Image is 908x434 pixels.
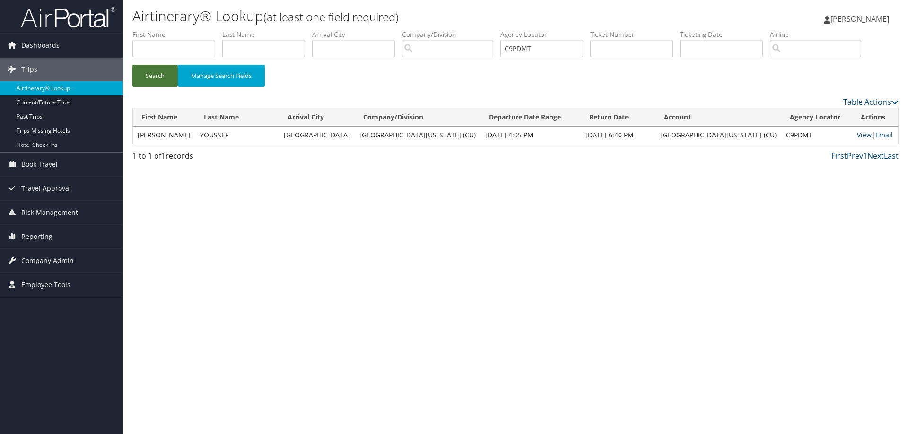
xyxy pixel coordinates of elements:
td: | [852,127,898,144]
label: Airline [770,30,868,39]
th: First Name: activate to sort column ascending [133,108,195,127]
th: Departure Date Range: activate to sort column ascending [480,108,581,127]
label: Agency Locator [500,30,590,39]
th: Last Name: activate to sort column ascending [195,108,279,127]
span: Company Admin [21,249,74,272]
th: Company/Division [355,108,480,127]
button: Search [132,65,178,87]
td: [DATE] 4:05 PM [480,127,581,144]
label: First Name [132,30,222,39]
small: (at least one field required) [263,9,399,25]
td: [GEOGRAPHIC_DATA] [279,127,355,144]
button: Manage Search Fields [178,65,265,87]
label: Arrival City [312,30,402,39]
th: Arrival City: activate to sort column ascending [279,108,355,127]
span: Trips [21,58,37,81]
td: [PERSON_NAME] [133,127,195,144]
th: Account: activate to sort column ascending [655,108,781,127]
label: Last Name [222,30,312,39]
span: Employee Tools [21,273,70,297]
div: 1 to 1 of records [132,150,314,166]
td: [DATE] 6:40 PM [581,127,655,144]
img: airportal-logo.png [21,6,115,28]
label: Ticket Number [590,30,680,39]
span: Travel Approval [21,177,71,200]
label: Company/Division [402,30,500,39]
a: First [831,151,847,161]
a: 1 [863,151,867,161]
label: Ticketing Date [680,30,770,39]
th: Actions [852,108,898,127]
a: Email [875,130,893,139]
a: Next [867,151,884,161]
span: 1 [161,151,166,161]
span: Dashboards [21,34,60,57]
td: YOUSSEF [195,127,279,144]
td: C9PDMT [781,127,852,144]
th: Agency Locator: activate to sort column ascending [781,108,852,127]
a: Last [884,151,899,161]
td: [GEOGRAPHIC_DATA][US_STATE] (CU) [355,127,480,144]
span: [PERSON_NAME] [830,14,889,24]
span: Risk Management [21,201,78,224]
td: [GEOGRAPHIC_DATA][US_STATE] (CU) [655,127,781,144]
span: Reporting [21,225,52,248]
a: View [857,130,872,139]
th: Return Date: activate to sort column ascending [581,108,655,127]
a: [PERSON_NAME] [824,5,899,33]
a: Table Actions [843,97,899,107]
span: Book Travel [21,153,58,176]
h1: Airtinerary® Lookup [132,6,643,26]
a: Prev [847,151,863,161]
